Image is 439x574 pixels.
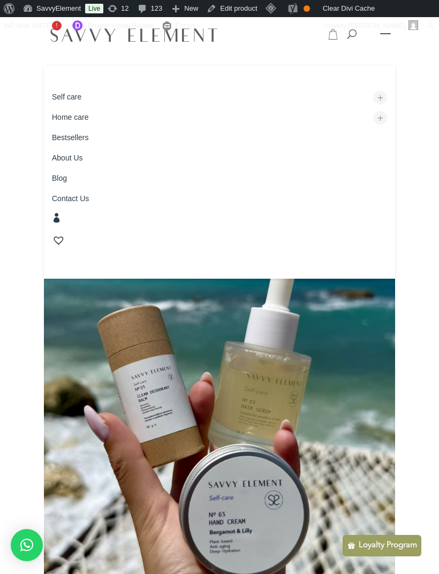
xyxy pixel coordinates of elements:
[52,213,62,223] span: 
[46,23,222,45] img: SavvyElement
[44,210,395,228] a: 
[44,129,395,147] a: Bestsellers
[44,149,395,167] a: About Us
[359,539,417,552] p: Loyalty Program
[348,21,405,29] span: [PERSON_NAME]
[85,4,103,13] a: Live
[304,5,310,12] div: OK
[322,17,422,34] a: Howdy,
[44,190,395,208] a: Contact Us
[44,88,395,106] a: Self care
[52,21,62,30] span: !
[176,17,195,34] span: Forms
[44,170,395,187] a: Blog
[66,17,158,34] a: Enable Visual Builder
[44,109,395,126] a: Home care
